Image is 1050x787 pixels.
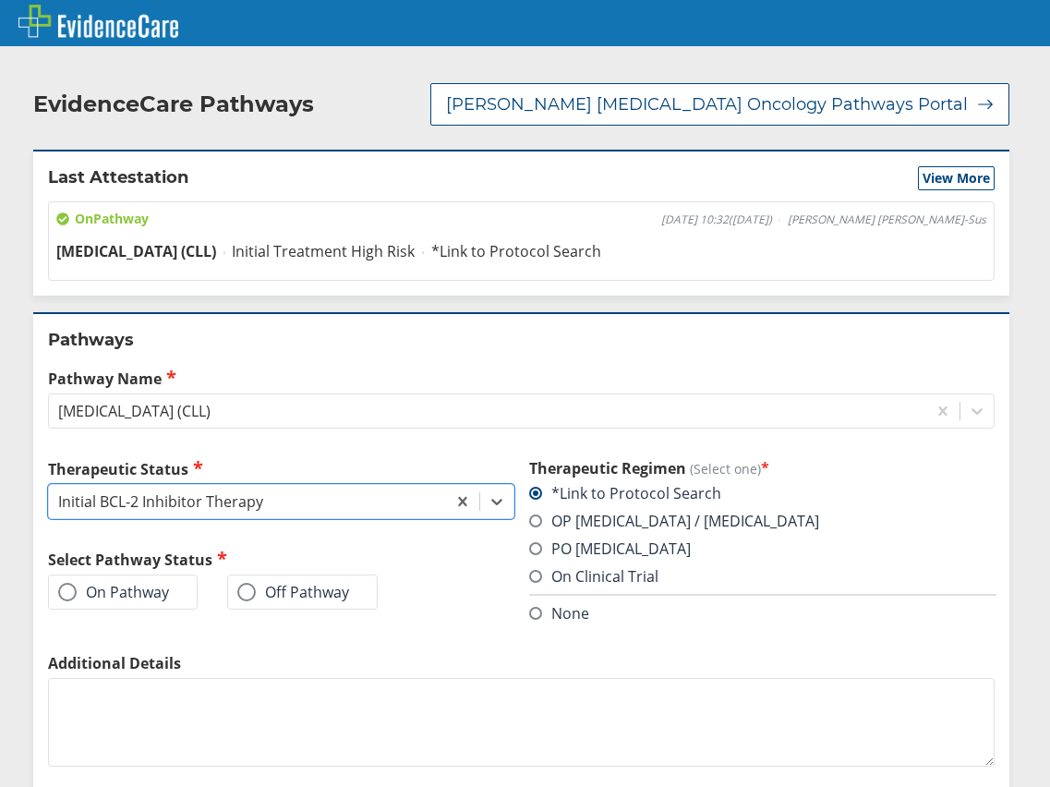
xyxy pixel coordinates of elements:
span: *Link to Protocol Search [431,241,601,261]
h3: Therapeutic Regimen [529,458,996,478]
label: Off Pathway [237,583,349,601]
h2: EvidenceCare Pathways [33,91,314,118]
span: (Select one) [690,460,761,478]
span: [PERSON_NAME] [PERSON_NAME]-Sus [788,212,986,227]
h2: Pathways [48,329,995,351]
label: Pathway Name [48,368,995,389]
label: None [529,603,589,624]
h2: Last Attestation [48,166,188,190]
span: [DATE] 10:32 ( [DATE] ) [661,212,772,227]
label: OP [MEDICAL_DATA] / [MEDICAL_DATA] [529,511,819,531]
label: On Clinical Trial [529,566,658,587]
label: *Link to Protocol Search [529,483,721,503]
img: EvidenceCare [18,5,178,38]
div: [MEDICAL_DATA] (CLL) [58,401,211,421]
span: On Pathway [56,210,149,228]
label: PO [MEDICAL_DATA] [529,539,691,559]
span: View More [923,169,990,188]
div: Initial BCL-2 Inhibitor Therapy [58,491,263,512]
label: On Pathway [58,583,169,601]
button: View More [918,166,995,190]
label: Additional Details [48,653,995,673]
button: [PERSON_NAME] [MEDICAL_DATA] Oncology Pathways Portal [430,83,1009,126]
label: Therapeutic Status [48,458,514,479]
span: [PERSON_NAME] [MEDICAL_DATA] Oncology Pathways Portal [446,93,968,115]
span: Initial Treatment High Risk [232,241,415,261]
h2: Select Pathway Status [48,549,514,570]
span: [MEDICAL_DATA] (CLL) [56,241,216,261]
